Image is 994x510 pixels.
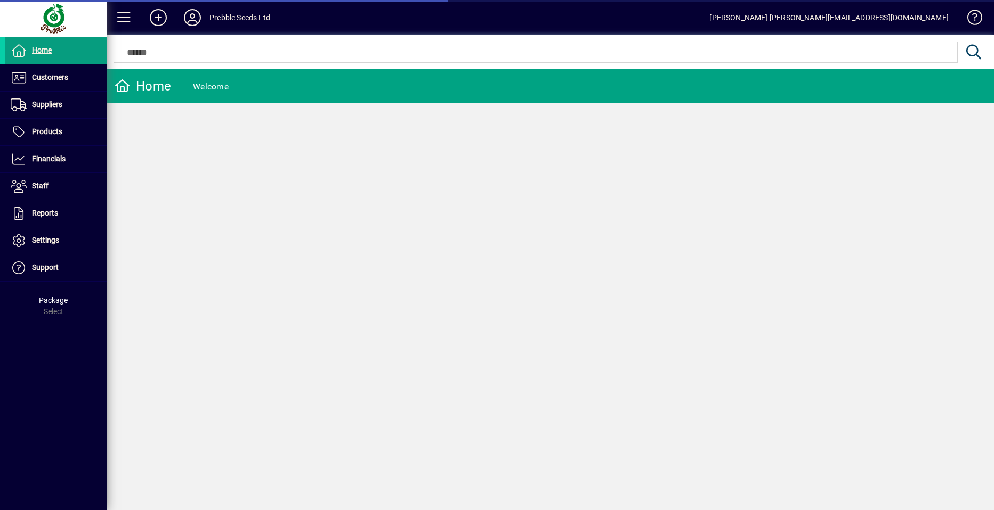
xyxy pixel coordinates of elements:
a: Staff [5,173,107,200]
div: Prebble Seeds Ltd [209,9,270,26]
div: [PERSON_NAME] [PERSON_NAME][EMAIL_ADDRESS][DOMAIN_NAME] [709,9,949,26]
button: Profile [175,8,209,27]
a: Knowledge Base [959,2,981,37]
span: Products [32,127,62,136]
span: Financials [32,154,66,163]
button: Add [141,8,175,27]
div: Welcome [193,78,229,95]
span: Package [39,296,68,305]
a: Financials [5,146,107,172]
span: Staff [32,182,49,190]
span: Support [32,263,59,272]
span: Home [32,46,52,54]
a: Support [5,254,107,281]
a: Suppliers [5,92,107,118]
a: Products [5,119,107,145]
a: Customers [5,64,107,91]
span: Customers [32,73,68,81]
span: Settings [32,236,59,244]
a: Settings [5,227,107,254]
span: Suppliers [32,100,62,109]
div: Home [115,78,171,95]
span: Reports [32,209,58,217]
a: Reports [5,200,107,227]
